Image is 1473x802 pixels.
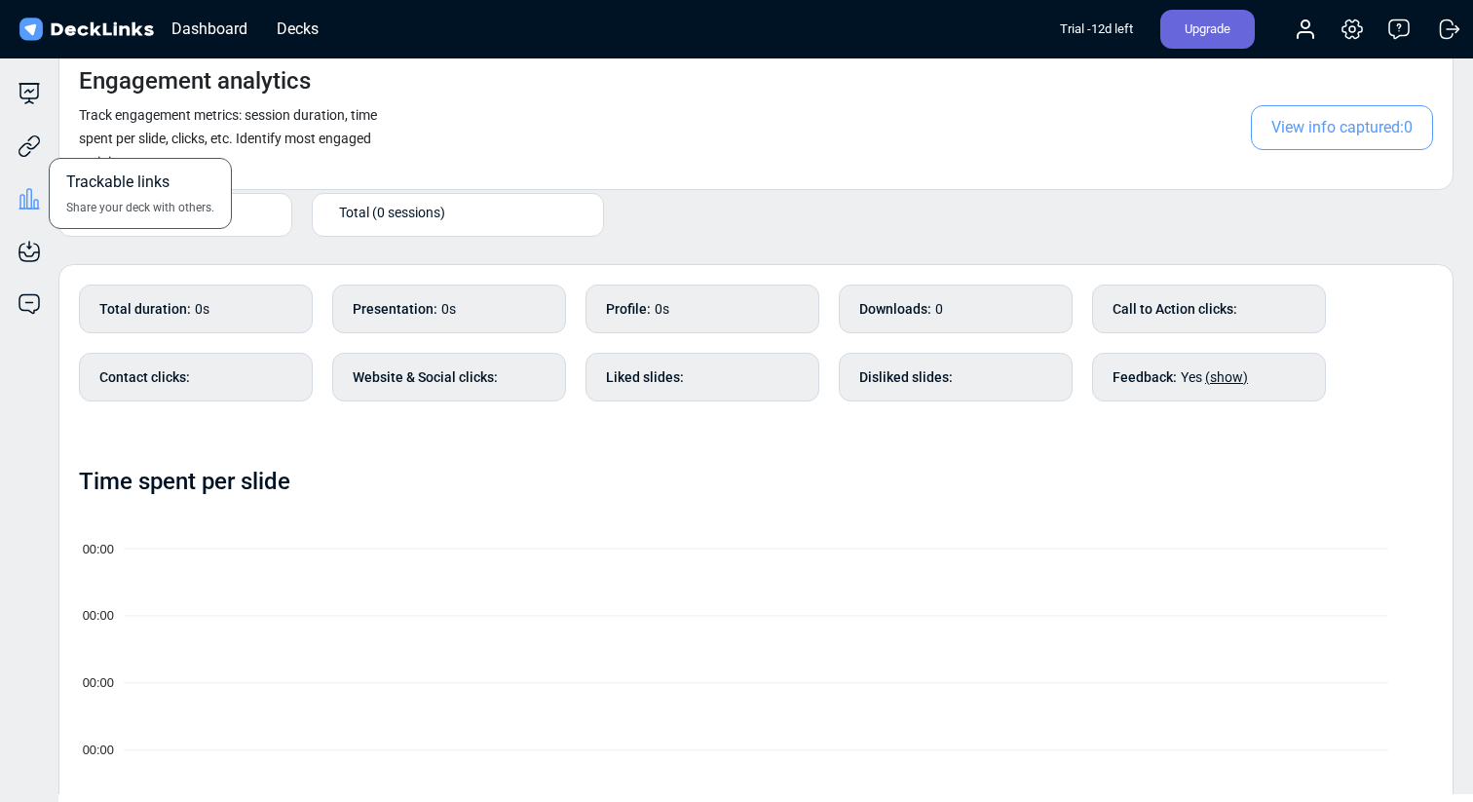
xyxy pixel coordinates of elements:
b: Feedback : [1113,367,1177,388]
div: Decks [267,17,328,41]
span: 0 [935,301,943,317]
h4: Engagement analytics [79,67,311,95]
span: Total (0 sessions) [339,202,445,222]
tspan: 00:00 [83,541,114,555]
b: Call to Action clicks : [1113,299,1237,320]
b: Profile : [606,299,651,320]
b: Liked slides : [606,367,684,388]
b: Presentation : [353,299,437,320]
small: Track engagement metrics: session duration, time spent per slide, clicks, etc. Identify most enga... [79,107,377,170]
span: (show) [1205,369,1248,385]
tspan: 00:00 [83,608,114,623]
span: 0s [195,301,209,317]
span: 0s [441,301,456,317]
tspan: 00:00 [83,675,114,690]
span: 0s [655,301,669,317]
b: Website & Social clicks : [353,367,498,388]
b: Contact clicks : [99,367,190,388]
h4: Time spent per slide [79,468,290,496]
b: Disliked slides : [859,367,953,388]
div: Trial - 12 d left [1060,10,1133,49]
b: Total duration : [99,299,191,320]
b: Downloads : [859,299,931,320]
span: Share your deck with others. [66,199,214,216]
img: DeckLinks [16,16,157,44]
tspan: 00:00 [83,743,114,757]
div: Dashboard [162,17,257,41]
span: Trackable links [66,171,170,199]
span: Yes [1181,369,1248,385]
span: View info captured: 0 [1251,105,1433,150]
div: Upgrade [1160,10,1255,49]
